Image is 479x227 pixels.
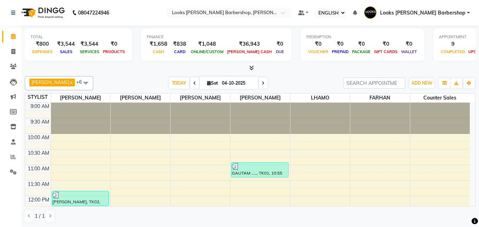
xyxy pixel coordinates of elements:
span: [PERSON_NAME] [111,93,170,102]
img: logo [18,3,67,23]
div: ₹800 [30,40,54,48]
div: ₹838 [170,40,189,48]
div: ₹0 [274,40,286,48]
div: 10:30 AM [26,149,51,157]
span: [PERSON_NAME] [171,93,230,102]
div: 10:00 AM [26,134,51,141]
span: CASH [151,49,166,54]
span: [PERSON_NAME] [32,79,69,85]
span: COMPLETED [439,49,467,54]
div: ₹1,048 [189,40,225,48]
span: +6 [76,79,87,85]
img: Looks Karol Bagh Barbershop [364,6,377,19]
span: ADD NEW [411,80,432,86]
span: 1 / 1 [35,212,45,220]
span: PREPAID [330,49,350,54]
div: TOTAL [30,34,127,40]
b: 08047224946 [78,3,109,23]
span: Sat [205,80,220,86]
div: ₹0 [350,40,372,48]
span: TODAY [169,78,189,89]
span: DUE [274,49,286,54]
span: GIFT CARDS [372,49,399,54]
span: [PERSON_NAME] [230,93,290,102]
div: ₹3,544 [78,40,101,48]
button: ADD NEW [410,78,434,88]
div: 9 [439,40,467,48]
div: [PERSON_NAME], TK02, 11:50 AM-12:20 PM, Stylist Cut(M) (₹339) [52,191,109,206]
span: ONLINE/CUSTOM [189,49,225,54]
span: WALLET [399,49,419,54]
span: [PERSON_NAME] [51,93,111,102]
span: PACKAGE [350,49,372,54]
span: LHAMO [290,93,350,102]
div: ₹0 [372,40,399,48]
input: SEARCH APPOINTMENT [343,78,405,89]
span: EXPENSES [30,49,54,54]
span: Looks [PERSON_NAME] Barbershop [380,9,466,17]
div: ₹0 [330,40,350,48]
span: SALES [58,49,74,54]
div: GAUTAM ....., TK01, 10:55 AM-11:25 AM, [PERSON_NAME] Trimming (₹212) [232,163,288,177]
div: ₹36,943 [225,40,274,48]
div: ₹1,658 [147,40,170,48]
span: Counter Sales [410,93,470,102]
span: SERVICES [78,49,101,54]
div: 11:30 AM [26,181,51,188]
span: [PERSON_NAME] CASH [225,49,274,54]
div: 11:00 AM [26,165,51,172]
div: ₹0 [306,40,330,48]
div: 12:00 PM [27,196,51,204]
div: 9:30 AM [29,118,51,126]
span: PRODUCTS [101,49,127,54]
div: 9:00 AM [29,103,51,110]
div: STYLIST [25,93,51,101]
input: 2025-10-04 [220,78,255,89]
span: CARD [172,49,187,54]
div: ₹0 [101,40,127,48]
div: FINANCE [147,34,286,40]
a: x [69,79,73,85]
span: FARHAN [350,93,410,102]
span: VOUCHER [306,49,330,54]
div: ₹3,544 [54,40,78,48]
div: REDEMPTION [306,34,419,40]
div: ₹0 [399,40,419,48]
